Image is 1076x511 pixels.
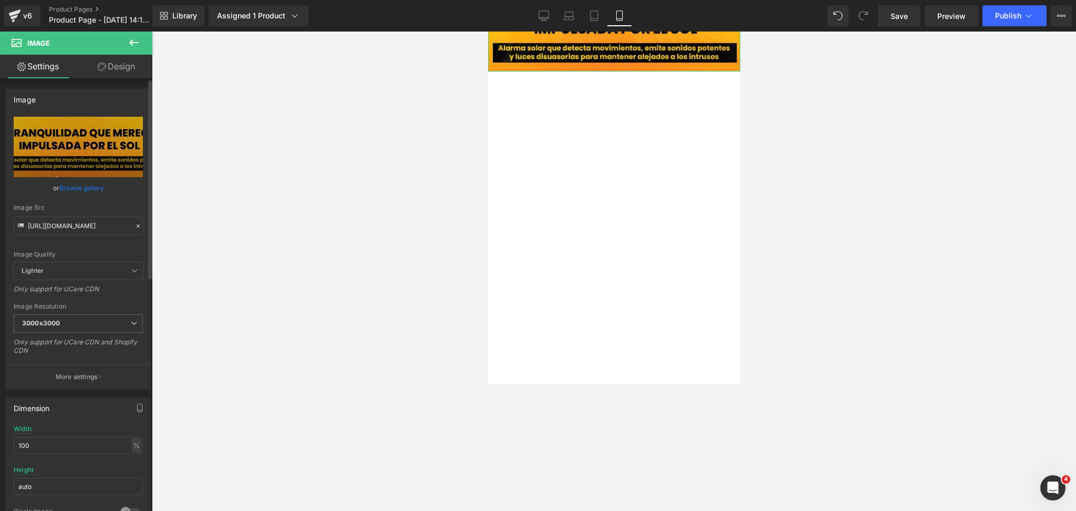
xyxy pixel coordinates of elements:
a: Design [78,55,154,78]
button: Publish [982,5,1047,26]
button: More [1051,5,1072,26]
div: Image Resolution [14,303,143,310]
div: Width [14,425,32,433]
input: Link [14,217,143,235]
button: Undo [827,5,849,26]
input: auto [14,437,143,454]
a: Browse gallery [59,179,104,197]
div: or [14,182,143,193]
a: v6 [4,5,40,26]
a: Mobile [607,5,632,26]
span: Publish [995,12,1021,20]
span: Product Page - [DATE] 14:18:34 [49,16,150,24]
div: Only support for UCare CDN and Shopify CDN [14,338,143,362]
span: Image [27,39,50,47]
a: Laptop [556,5,582,26]
a: Tablet [582,5,607,26]
b: Lighter [22,267,44,274]
p: More settings [56,372,98,382]
div: v6 [21,9,34,23]
div: % [132,438,141,453]
div: Image Quality [14,251,143,258]
a: Desktop [531,5,556,26]
div: Dimension [14,398,50,413]
div: Image Src [14,204,143,211]
a: Preview [925,5,978,26]
input: auto [14,478,143,495]
a: New Library [152,5,204,26]
b: 3000x3000 [22,319,60,327]
span: Preview [937,11,966,22]
span: Save [891,11,908,22]
span: 4 [1062,475,1070,484]
div: Assigned 1 Product [217,11,300,21]
button: More settings [6,364,150,389]
a: Product Pages [49,5,170,14]
div: Only support for UCare CDN [14,285,143,300]
div: Height [14,466,34,474]
button: Redo [853,5,874,26]
span: Library [172,11,197,21]
iframe: Intercom live chat [1040,475,1065,500]
div: Image [14,89,36,104]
